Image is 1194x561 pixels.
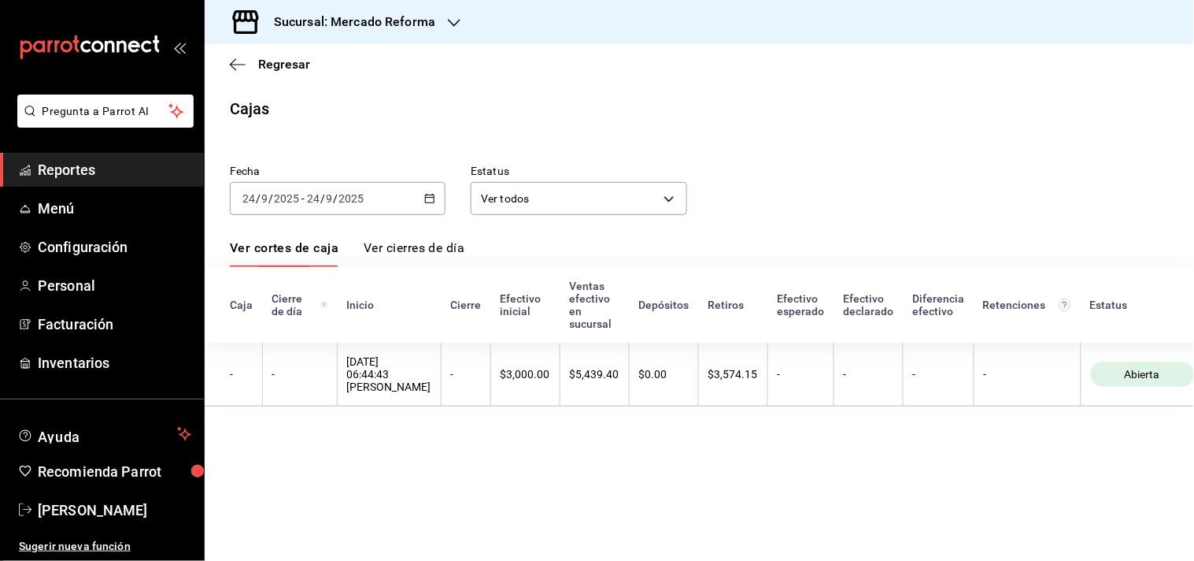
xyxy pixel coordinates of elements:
div: Ver todos [471,182,686,215]
div: - [844,368,893,381]
span: / [268,192,273,205]
div: Efectivo esperado [777,292,824,318]
div: - [272,368,327,381]
input: ---- [273,192,300,205]
div: Inicio [346,299,431,311]
div: Efectivo declarado [843,292,893,318]
label: Fecha [230,166,445,177]
input: ---- [338,192,365,205]
span: Facturación [38,314,191,335]
div: - [984,368,1071,381]
div: Cierre [450,299,481,311]
span: Inventarios [38,352,191,373]
svg: Total de retenciones de propinas registradas [1059,299,1071,311]
span: Reportes [38,159,191,180]
button: Regresar [230,57,310,72]
span: Configuración [38,236,191,258]
div: - [451,368,481,381]
span: / [256,192,261,205]
span: Abierta [1118,368,1166,381]
span: Ayuda [38,425,171,444]
div: $5,439.40 [570,368,619,381]
div: Diferencia efectivo [912,292,964,318]
input: -- [242,192,256,205]
div: $0.00 [639,368,689,381]
span: / [320,192,325,205]
input: -- [306,192,320,205]
div: - [230,368,253,381]
div: Caja [230,299,253,311]
span: Regresar [258,57,310,72]
div: Ventas efectivo en sucursal [569,280,619,330]
h3: Sucursal: Mercado Reforma [261,13,435,32]
div: - [913,368,964,381]
span: Recomienda Parrot [38,461,191,482]
span: Menú [38,198,191,219]
span: Personal [38,275,191,296]
span: - [301,192,305,205]
div: Cajas [230,97,270,121]
div: Depósitos [638,299,689,311]
button: Pregunta a Parrot AI [17,95,194,128]
label: Estatus [471,166,686,177]
input: -- [261,192,268,205]
div: - [778,368,824,381]
a: Ver cierres de día [364,240,464,267]
div: navigation tabs [230,240,464,267]
div: Efectivo inicial [500,292,550,318]
span: [PERSON_NAME] [38,500,191,521]
span: / [334,192,338,205]
div: Retenciones [983,299,1071,311]
span: Sugerir nueva función [19,538,191,555]
a: Ver cortes de caja [230,240,338,267]
span: Pregunta a Parrot AI [43,103,169,120]
div: $3,000.00 [501,368,550,381]
a: Pregunta a Parrot AI [11,114,194,131]
div: Retiros [708,299,758,311]
div: $3,574.15 [708,368,758,381]
svg: El número de cierre de día es consecutivo y consolida todos los cortes de caja previos en un únic... [320,299,327,311]
button: open_drawer_menu [173,41,186,54]
input: -- [326,192,334,205]
div: [DATE] 06:44:43 [PERSON_NAME] [347,355,431,393]
div: Cierre de día [272,292,327,318]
